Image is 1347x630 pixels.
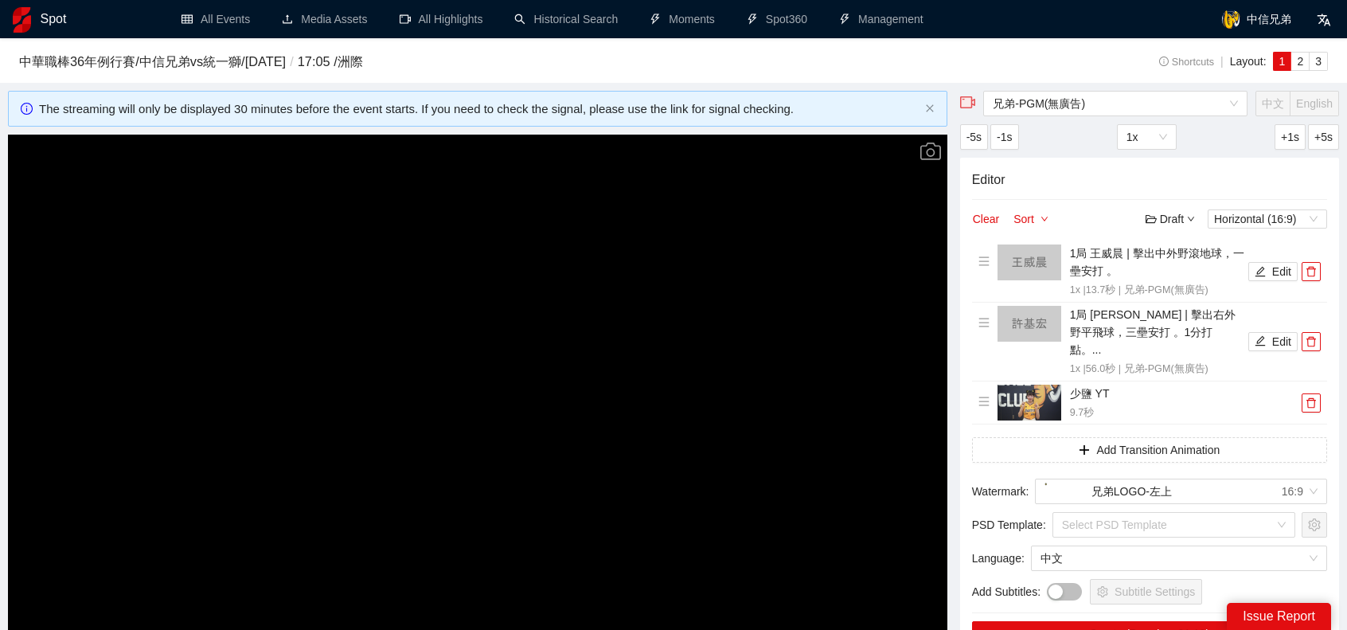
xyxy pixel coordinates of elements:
[1041,215,1048,225] span: down
[972,437,1327,463] button: plusAdd Transition Animation
[1126,125,1167,149] span: 1x
[1302,266,1320,277] span: delete
[925,104,935,114] button: close
[1308,124,1339,150] button: +5s
[1146,210,1195,228] div: Draft
[1255,335,1266,348] span: edit
[1296,97,1333,110] span: English
[1070,362,1244,378] p: 1x | 56.0 秒 | 兄弟-PGM(無廣告)
[972,583,1041,601] span: Add Subtitles :
[1221,10,1240,29] img: avatar
[21,103,33,115] span: info-circle
[1044,483,1080,503] img: %E5%85%84%E5%BC%9FLOGO-%E5%B7%A6%E4%B8%8A.png
[978,256,990,267] span: menu
[1146,213,1157,225] span: folder-open
[1302,332,1321,351] button: delete
[1302,336,1320,347] span: delete
[1159,57,1214,68] span: Shortcuts
[925,104,935,113] span: close
[839,13,923,25] a: thunderboltManagement
[1041,546,1318,570] span: 中文
[972,550,1025,567] span: Language :
[972,170,1327,190] h4: Editor
[978,396,990,407] span: menu
[1302,393,1321,413] button: delete
[1302,512,1327,538] button: setting
[1044,479,1171,503] div: 兄弟LOGO-左上
[1282,479,1303,503] div: 16:9
[960,124,988,150] button: -5s
[650,13,715,25] a: thunderboltMoments
[1070,306,1244,358] h4: 1局 [PERSON_NAME] | 擊出右外野平飛球，三壘安打 。1分打點。...
[1297,55,1303,68] span: 2
[972,209,1000,229] button: Clear
[1315,55,1322,68] span: 3
[747,13,807,25] a: thunderboltSpot360
[960,95,976,111] span: video-camera
[1281,128,1299,146] span: +1s
[998,306,1061,342] img: 160x90.png
[998,245,1061,280] img: 160x90.png
[1070,245,1244,280] h4: 1局 王威晨 | 擊出中外野滾地球，一壘安打 。
[1159,57,1169,67] span: info-circle
[998,385,1061,421] img: thumbnail.png
[282,13,367,25] a: uploadMedia Assets
[1262,97,1284,110] span: 中文
[13,7,31,33] img: logo
[1214,210,1321,228] span: Horizontal (16:9)
[1070,405,1298,421] p: 9.7 秒
[1302,397,1320,409] span: delete
[1070,283,1244,299] p: 1x | 13.7 秒 | 兄弟-PGM(無廣告)
[1230,55,1267,68] span: Layout:
[1314,128,1333,146] span: +5s
[978,317,990,328] span: menu
[1275,124,1306,150] button: +1s
[1248,262,1298,281] button: editEdit
[1255,266,1266,279] span: edit
[972,483,1029,500] span: Watermark :
[1302,262,1321,281] button: delete
[1279,55,1286,68] span: 1
[514,13,618,25] a: searchHistorical Search
[182,13,250,25] a: tableAll Events
[972,516,1046,534] span: PSD Template :
[1248,332,1298,351] button: editEdit
[1090,579,1202,605] button: settingSubtitle Settings
[19,52,1065,72] h3: 中華職棒36年例行賽 / 中信兄弟 vs 統一獅 / [DATE] 17:05 / 洲際
[993,92,1238,115] span: 兄弟-PGM(無廣告)
[286,54,298,68] span: /
[400,13,483,25] a: video-cameraAll Highlights
[966,128,982,146] span: -5s
[990,124,1018,150] button: -1s
[1220,55,1224,68] span: |
[997,128,1012,146] span: -1s
[1070,385,1298,402] h4: 少鹽 YT
[1013,209,1049,229] button: Sortdown
[1079,444,1090,457] span: plus
[1187,215,1195,223] span: down
[39,100,919,119] div: The streaming will only be displayed 30 minutes before the event starts. If you need to check the...
[1227,603,1331,630] div: Issue Report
